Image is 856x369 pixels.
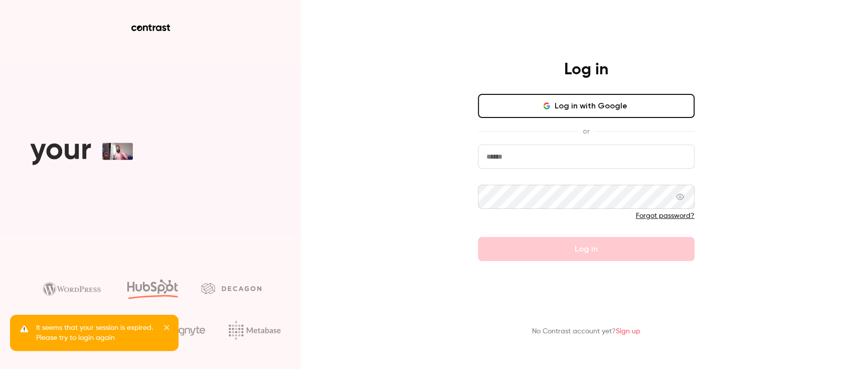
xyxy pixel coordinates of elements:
[163,323,170,335] button: close
[578,126,594,137] span: or
[532,326,640,337] p: No Contrast account yet?
[564,60,608,80] h4: Log in
[201,283,261,294] img: decagon
[478,94,695,118] button: Log in with Google
[636,212,695,219] a: Forgot password?
[36,323,156,343] p: It seems that your session is expired. Please try to login again
[616,328,640,335] a: Sign up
